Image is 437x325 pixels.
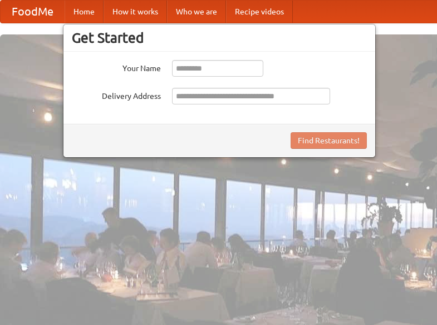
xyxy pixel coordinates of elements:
[226,1,293,23] a: Recipe videos
[72,29,367,46] h3: Get Started
[72,60,161,74] label: Your Name
[65,1,104,23] a: Home
[167,1,226,23] a: Who we are
[1,1,65,23] a: FoodMe
[72,88,161,102] label: Delivery Address
[291,132,367,149] button: Find Restaurants!
[104,1,167,23] a: How it works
